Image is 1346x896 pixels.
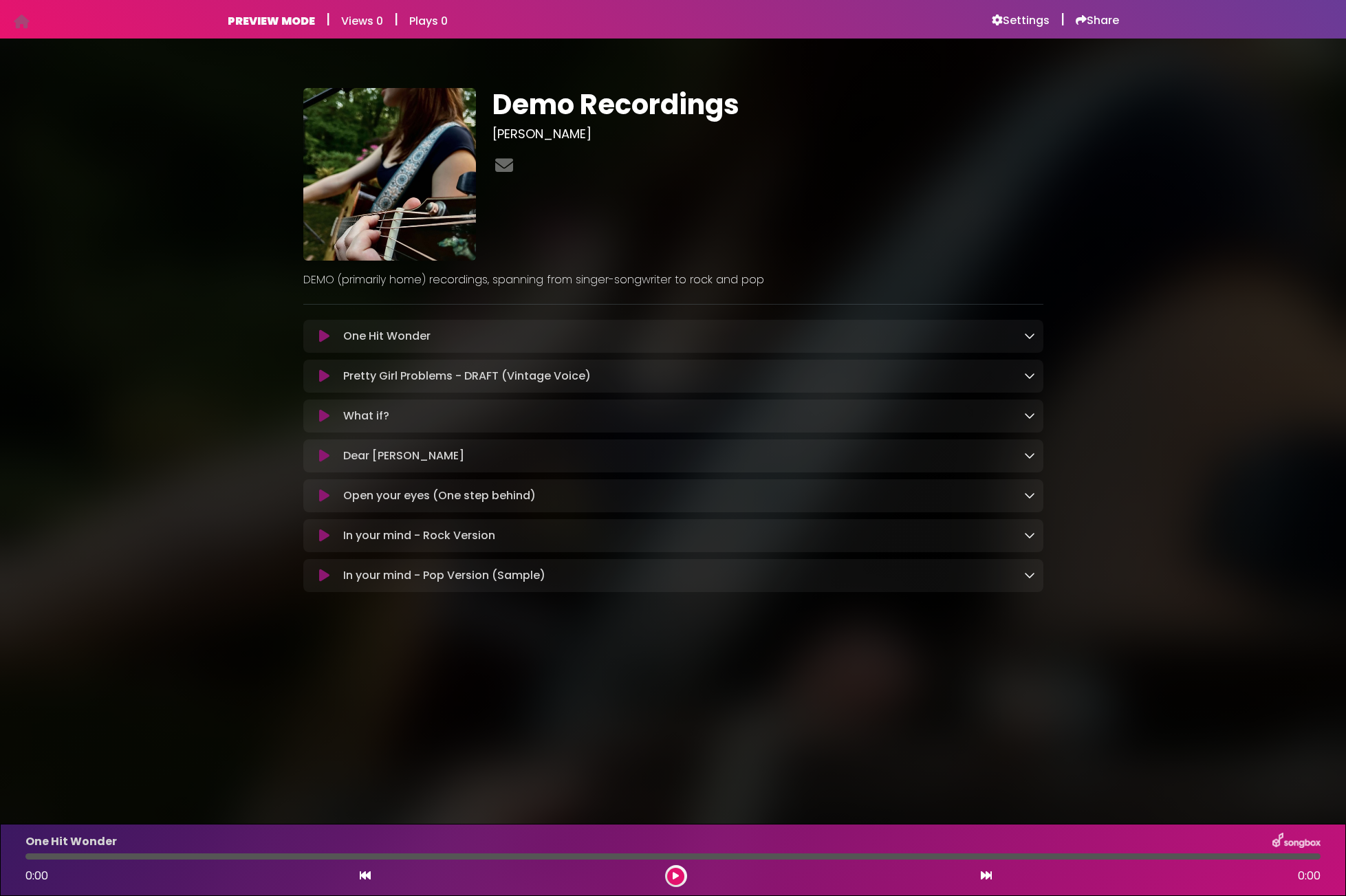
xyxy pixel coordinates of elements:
[343,488,536,504] p: Open your eyes (One step behind)
[343,448,464,464] p: Dear [PERSON_NAME]
[326,11,330,28] h5: |
[409,14,448,28] h6: Plays 0
[394,11,398,28] h5: |
[992,14,1050,28] a: Settings
[341,14,383,28] h6: Views 0
[1061,11,1065,28] h5: |
[492,88,1043,121] h1: Demo Recordings
[228,14,315,28] h6: PREVIEW MODE
[343,368,591,384] p: Pretty Girl Problems - DRAFT (Vintage Voice)
[343,408,389,424] p: What if?
[303,272,1043,288] p: DEMO (primarily home) recordings, spanning from singer-songwriter to rock and pop
[303,88,476,261] img: rnsFn8EOT0iIkvy4uH2B
[1076,14,1119,28] a: Share
[492,127,1043,142] h3: [PERSON_NAME]
[343,567,545,584] p: In your mind - Pop Version (Sample)
[343,328,431,345] p: One Hit Wonder
[343,527,495,544] p: In your mind - Rock Version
